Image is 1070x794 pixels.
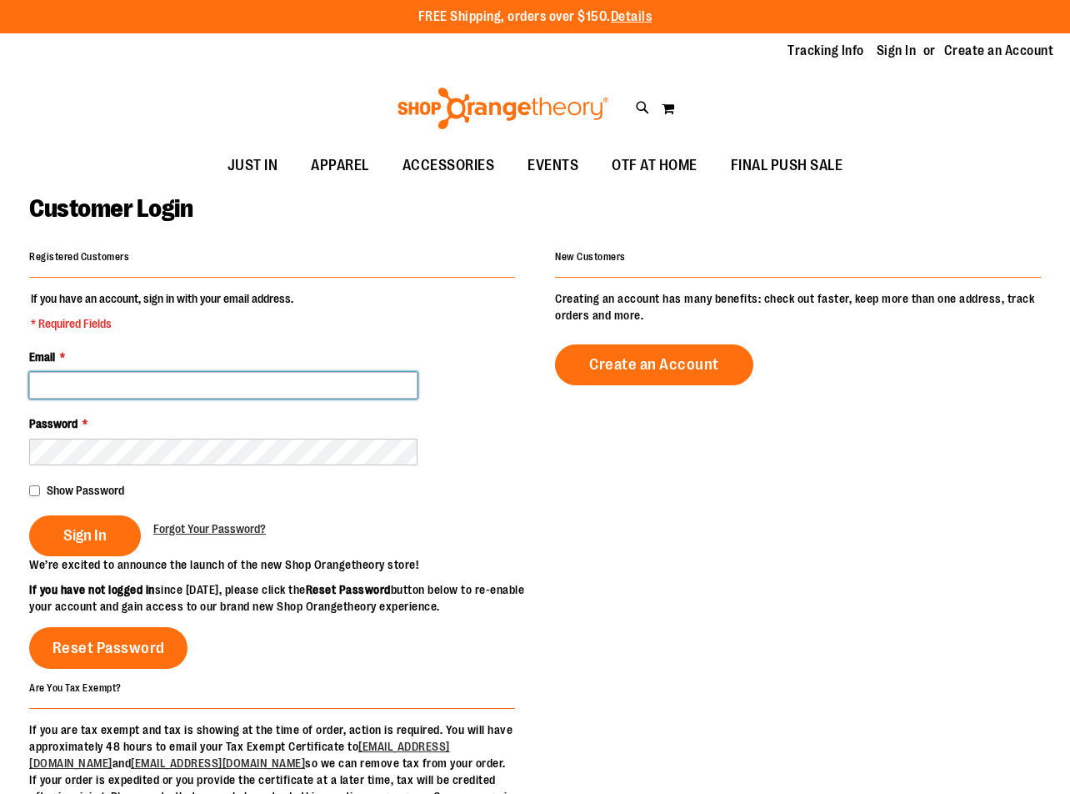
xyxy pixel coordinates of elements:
[944,42,1054,60] a: Create an Account
[731,147,843,184] span: FINAL PUSH SALE
[611,9,652,24] a: Details
[52,639,165,657] span: Reset Password
[311,147,369,184] span: APPAREL
[29,581,535,615] p: since [DATE], please click the button below to re-enable your account and gain access to our bran...
[47,484,124,497] span: Show Password
[153,520,266,537] a: Forgot Your Password?
[29,583,155,596] strong: If you have not logged in
[555,251,626,263] strong: New Customers
[29,290,295,332] legend: If you have an account, sign in with your email address.
[386,147,512,185] a: ACCESSORIES
[29,627,187,669] a: Reset Password
[227,147,278,184] span: JUST IN
[306,583,391,596] strong: Reset Password
[612,147,697,184] span: OTF AT HOME
[131,756,305,770] a: [EMAIL_ADDRESS][DOMAIN_NAME]
[527,147,578,184] span: EVENTS
[153,522,266,535] span: Forgot Your Password?
[595,147,714,185] a: OTF AT HOME
[29,350,55,364] span: Email
[29,515,141,556] button: Sign In
[29,251,129,263] strong: Registered Customers
[29,417,77,430] span: Password
[555,344,753,385] a: Create an Account
[402,147,495,184] span: ACCESSORIES
[294,147,386,185] a: APPAREL
[29,556,535,573] p: We’re excited to announce the launch of the new Shop Orangetheory store!
[589,355,719,374] span: Create an Account
[418,8,652,27] p: FREE Shipping, orders over $150.
[29,681,122,693] strong: Are You Tax Exempt?
[714,147,860,185] a: FINAL PUSH SALE
[877,42,917,60] a: Sign In
[787,42,864,60] a: Tracking Info
[395,88,611,129] img: Shop Orangetheory
[63,526,107,545] span: Sign In
[555,290,1041,324] p: Creating an account has many benefits: check out faster, keep more than one address, track orders...
[29,194,192,223] span: Customer Login
[211,147,295,185] a: JUST IN
[31,315,293,332] span: * Required Fields
[511,147,595,185] a: EVENTS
